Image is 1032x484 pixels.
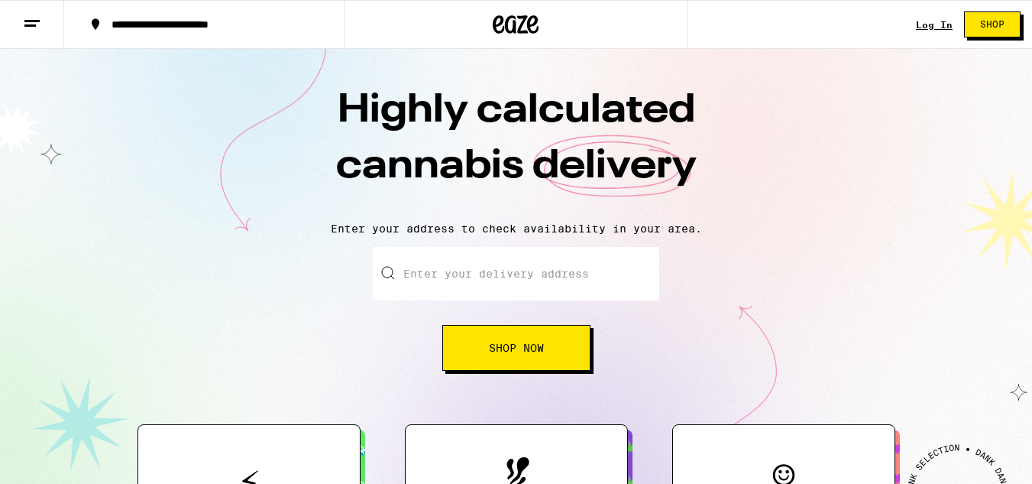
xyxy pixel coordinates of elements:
[442,325,590,371] button: Shop Now
[964,11,1021,37] button: Shop
[953,11,1032,37] a: Shop
[15,223,1017,235] p: Enter your address to check availability in your area.
[980,20,1005,29] span: Shop
[916,20,953,30] a: Log In
[373,247,659,300] input: Enter your delivery address
[489,343,544,353] span: Shop Now
[249,83,784,210] h1: Highly calculated cannabis delivery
